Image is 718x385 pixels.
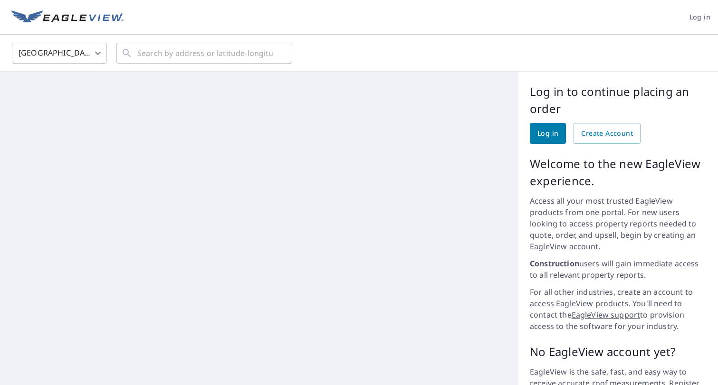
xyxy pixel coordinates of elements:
[689,11,710,23] span: Log in
[12,40,107,66] div: [GEOGRAPHIC_DATA]
[537,128,558,140] span: Log in
[581,128,633,140] span: Create Account
[530,83,707,117] p: Log in to continue placing an order
[530,258,707,281] p: users will gain immediate access to all relevant property reports.
[11,10,124,25] img: EV Logo
[530,195,707,252] p: Access all your most trusted EagleView products from one portal. For new users looking to access ...
[530,286,707,332] p: For all other industries, create an account to access EagleView products. You'll need to contact ...
[574,123,641,144] a: Create Account
[572,310,641,320] a: EagleView support
[137,40,273,66] input: Search by address or latitude-longitude
[530,123,566,144] a: Log in
[530,155,707,189] p: Welcome to the new EagleView experience.
[530,343,707,360] p: No EagleView account yet?
[530,258,579,269] strong: Construction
